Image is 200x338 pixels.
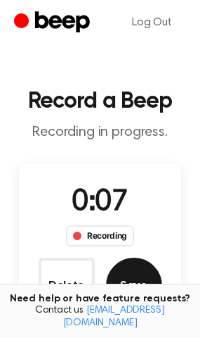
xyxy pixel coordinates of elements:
div: Recording [66,225,134,246]
h1: Record a Beep [11,90,189,113]
a: [EMAIL_ADDRESS][DOMAIN_NAME] [63,306,165,328]
span: 0:07 [72,188,128,218]
a: Log Out [118,6,186,39]
button: Delete Audio Record [39,258,95,314]
a: Beep [14,9,93,37]
span: Contact us [8,305,192,330]
p: Recording in progress. [11,124,189,142]
button: Save Audio Record [106,258,162,314]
